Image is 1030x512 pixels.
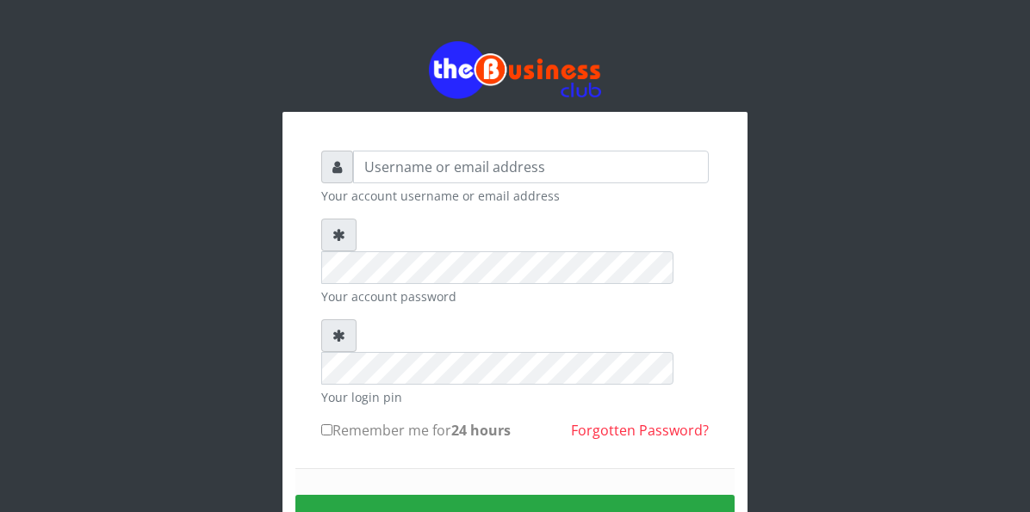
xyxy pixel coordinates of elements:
[321,424,332,435] input: Remember me for24 hours
[451,421,511,440] b: 24 hours
[571,421,709,440] a: Forgotten Password?
[353,151,709,183] input: Username or email address
[321,388,709,406] small: Your login pin
[321,420,511,441] label: Remember me for
[321,287,709,305] small: Your account password
[321,187,709,205] small: Your account username or email address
